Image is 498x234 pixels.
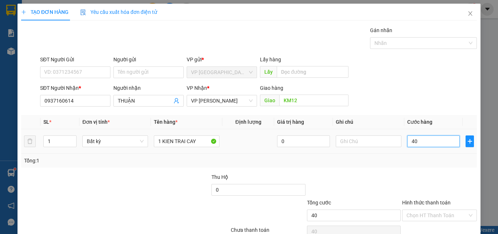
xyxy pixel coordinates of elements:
input: Dọc đường [277,66,349,78]
span: Đơn vị tính [82,119,110,125]
span: Giao hàng [260,85,283,91]
label: Gán nhãn [370,27,392,33]
span: Tên hàng [154,119,178,125]
span: Lấy [260,66,277,78]
span: VP Phan Thiết [191,95,253,106]
span: TẠO ĐƠN HÀNG [21,9,69,15]
div: Tổng: 1 [24,157,193,165]
span: Lấy hàng [260,57,281,62]
span: Cước hàng [407,119,432,125]
span: Định lượng [235,119,261,125]
span: close [467,11,473,16]
input: VD: Bàn, Ghế [154,135,219,147]
div: SĐT Người Nhận [40,84,110,92]
b: BIÊN NHẬN GỬI HÀNG HÓA [47,11,70,70]
span: SL [43,119,49,125]
li: (c) 2017 [61,35,100,44]
span: Yêu cầu xuất hóa đơn điện tử [80,9,157,15]
button: Close [460,4,481,24]
b: [PERSON_NAME] [9,47,41,81]
b: [DOMAIN_NAME] [61,28,100,34]
span: plus [21,9,26,15]
button: delete [24,135,36,147]
div: Người gửi [113,55,184,64]
span: Giao [260,95,279,106]
div: SĐT Người Gửi [40,55,110,64]
input: 0 [277,135,330,147]
span: Giá trị hàng [277,119,304,125]
input: Ghi Chú [336,135,401,147]
span: user-add [174,98,179,104]
img: logo.jpg [79,9,97,27]
span: VP Sài Gòn [191,67,253,78]
span: plus [466,138,474,144]
div: VP gửi [187,55,257,64]
label: Hình thức thanh toán [402,200,451,206]
img: icon [80,9,86,15]
span: Bất kỳ [87,136,144,147]
button: plus [466,135,474,147]
input: Dọc đường [279,95,349,106]
span: Tổng cước [307,200,331,206]
div: Người nhận [113,84,184,92]
span: VP Nhận [187,85,207,91]
span: Thu Hộ [211,174,228,180]
th: Ghi chú [333,115,404,129]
